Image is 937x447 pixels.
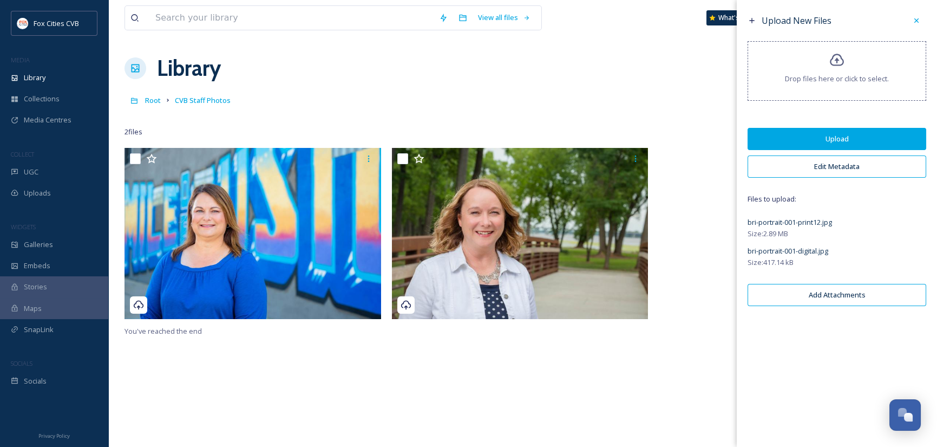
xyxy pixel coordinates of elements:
span: Socials [24,376,47,386]
span: bri-portrait-001-print12.jpg [748,217,832,227]
span: Upload New Files [762,15,831,27]
span: Size: 417.14 kB [748,257,794,268]
span: Collections [24,94,60,104]
span: SOCIALS [11,359,32,367]
img: images.png [17,18,28,29]
span: Uploads [24,188,51,198]
img: Pam Seidl.jpg [392,148,648,319]
span: Media Centres [24,115,71,125]
span: Privacy Policy [38,432,70,439]
span: MEDIA [11,56,30,64]
span: Galleries [24,239,53,250]
span: Fox Cities CVB [34,18,79,28]
span: SnapLink [24,325,54,335]
span: bri-portrait-001-digital.jpg [748,246,828,256]
span: WIDGETS [11,223,36,231]
span: Root [145,95,161,105]
span: Stories [24,282,47,292]
button: Upload [748,128,926,150]
a: CVB Staff Photos [175,94,231,107]
span: UGC [24,167,38,177]
a: What's New [706,10,761,25]
span: 2 file s [125,127,142,137]
span: Maps [24,303,42,314]
button: Add Attachments [748,284,926,306]
input: Search your library [150,6,434,30]
button: Edit Metadata [748,156,926,178]
a: Root [145,94,161,107]
a: Privacy Policy [38,429,70,442]
a: View all files [473,7,536,28]
span: Drop files here or click to select. [785,74,889,84]
span: CVB Staff Photos [175,95,231,105]
span: You've reached the end [125,326,202,336]
span: Files to upload: [748,194,926,204]
a: Library [157,52,221,85]
span: Size: 2.89 MB [748,229,788,239]
span: COLLECT [11,150,34,158]
button: Open Chat [889,399,921,431]
span: Embeds [24,261,50,271]
span: Library [24,73,45,83]
img: Cathy Trebatoski.jpg [125,148,381,319]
